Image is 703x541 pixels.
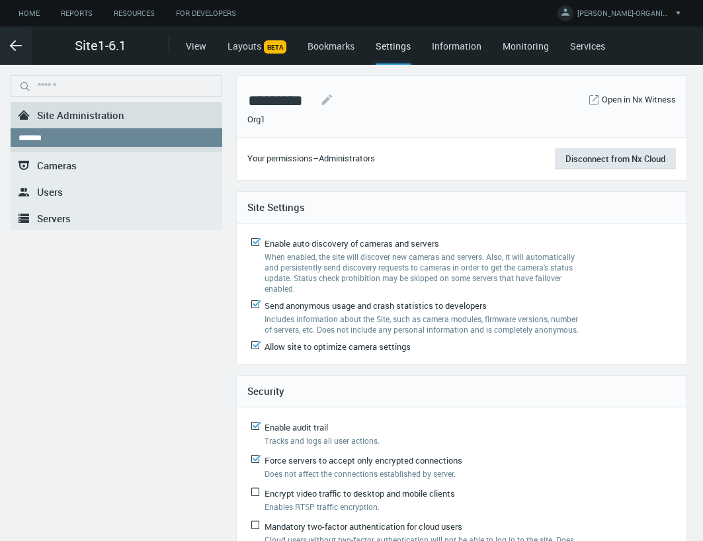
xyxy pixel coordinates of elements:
[103,5,165,22] a: Resources
[265,341,411,353] span: Allow site to optimize camera settings
[247,385,676,397] h4: Security
[37,212,71,225] span: Servers
[8,5,50,22] a: Home
[37,185,63,198] span: Users
[265,520,462,532] span: Mandatory two-factor authentication for cloud users
[265,237,439,249] span: Enable auto discovery of cameras and servers
[319,152,375,164] span: Administrators
[186,40,206,52] a: View
[503,40,549,52] a: Monitoring
[376,39,411,65] div: Settings
[265,468,456,479] span: Does not affect the connections established by server.
[265,313,586,335] label: Includes information about the Site, such as camera modules, firmware versions, number of servers...
[75,36,126,56] span: Site1-6.1
[165,5,247,22] a: For Developers
[37,159,77,172] span: Cameras
[265,501,380,512] span: Enables RTSP traffic encryption.
[265,435,574,446] label: Tracks and logs all user actions.
[313,152,319,164] span: –
[37,108,124,122] span: Site Administration
[265,487,455,499] span: Encrypt video traffic to desktop and mobile clients
[265,454,462,466] span: Force servers to accept only encrypted connections
[308,40,354,52] a: Bookmarks
[247,201,676,213] h4: Site Settings
[264,40,286,54] span: BETA
[247,113,265,126] span: Org1
[265,421,328,433] span: Enable audit trail
[247,152,313,164] span: Your permissions
[227,40,286,52] a: LayoutsBETA
[265,251,586,294] label: When enabled, the site will discover new cameras and servers. Also, it will automatically and per...
[570,40,605,52] a: Services
[555,148,676,169] button: Disconnect from Nx Cloud
[577,8,670,23] span: [PERSON_NAME]-ORGANIZATION-TEST M.
[602,93,676,106] a: Open in Nx Witness
[265,300,487,312] span: Send anonymous usage and crash statistics to developers
[50,5,103,22] a: Reports
[432,40,481,52] a: Information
